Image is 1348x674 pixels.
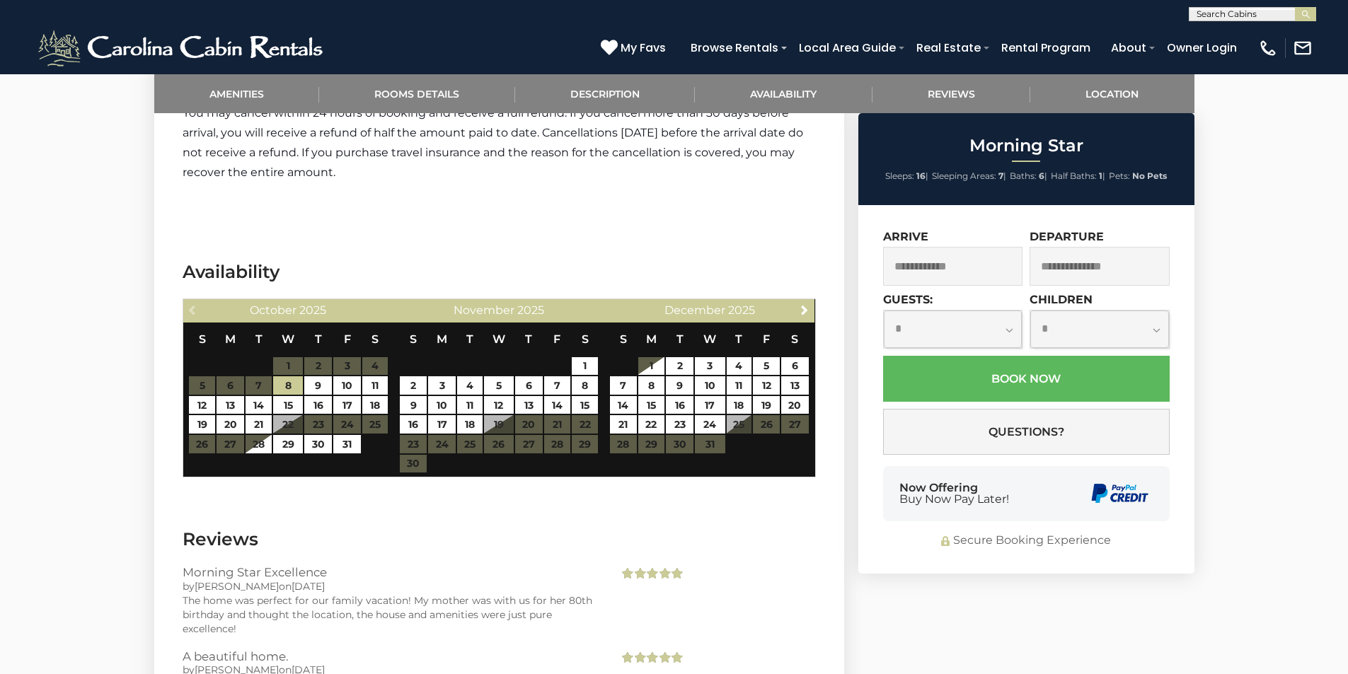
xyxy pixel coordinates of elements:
a: 16 [304,396,332,414]
span: [PERSON_NAME] [195,580,279,593]
label: Children [1030,293,1093,306]
a: 7 [544,376,570,395]
a: 13 [515,396,543,414]
a: About [1104,35,1153,60]
span: October [250,303,296,317]
a: Browse Rentals [684,35,785,60]
a: 31 [333,435,361,453]
a: 5 [753,357,779,376]
h2: Morning Star [862,136,1191,155]
li: | [932,167,1006,185]
a: 15 [572,396,598,414]
span: November [454,303,514,317]
a: 18 [727,396,752,414]
label: Arrive [883,230,928,243]
strong: No Pets [1132,170,1167,181]
span: Wednesday [703,332,716,346]
a: 15 [638,396,664,414]
a: 30 [304,435,332,453]
a: 9 [400,396,427,414]
a: 3 [428,376,456,395]
a: 10 [333,376,361,395]
a: Description [515,74,696,113]
li: | [1051,167,1105,185]
a: 19 [753,396,779,414]
a: Next [795,301,813,319]
span: Sunday [410,332,417,346]
div: Secure Booking Experience [883,533,1170,549]
a: Amenities [154,74,320,113]
a: Rooms Details [319,74,515,113]
h3: A beautiful home. [183,650,598,663]
a: 9 [304,376,332,395]
a: 17 [333,396,361,414]
a: 18 [457,415,483,434]
a: Real Estate [909,35,988,60]
a: 12 [189,396,215,414]
a: Rental Program [994,35,1098,60]
a: 5 [484,376,514,395]
a: 11 [457,396,483,414]
label: Guests: [883,293,933,306]
h3: Morning Star Excellence [183,566,598,579]
a: 13 [217,396,244,414]
h3: Availability [183,260,816,284]
a: Local Area Guide [792,35,903,60]
span: Friday [763,332,770,346]
span: Sunday [620,332,627,346]
a: 8 [572,376,598,395]
h3: Reviews [183,527,816,552]
img: White-1-2.png [35,27,329,69]
a: 23 [666,415,693,434]
a: 4 [727,357,752,376]
strong: 16 [916,170,926,181]
a: 3 [695,357,725,376]
span: Tuesday [466,332,473,346]
span: Buy Now Pay Later! [899,494,1009,505]
a: 1 [638,357,664,376]
a: Owner Login [1160,35,1244,60]
a: 11 [727,376,752,395]
a: 11 [362,376,388,395]
span: My Favs [621,39,666,57]
strong: 1 [1099,170,1102,181]
a: 16 [666,396,693,414]
span: Next [799,304,810,315]
a: 19 [189,415,215,434]
span: Sleeps: [885,170,914,181]
li: | [885,167,928,185]
span: Thursday [735,332,742,346]
button: Book Now [883,356,1170,402]
a: 1 [572,357,598,376]
span: 2025 [728,303,755,317]
span: Thursday [315,332,322,346]
a: 8 [273,376,303,395]
a: 12 [753,376,779,395]
a: 20 [781,396,809,414]
span: Baths: [1010,170,1037,181]
span: Sunday [199,332,206,346]
a: My Favs [601,39,669,57]
img: phone-regular-white.png [1258,38,1278,58]
a: 17 [428,415,456,434]
a: 29 [273,435,303,453]
span: [DATE] [292,580,325,593]
a: 14 [610,396,636,414]
span: 2025 [517,303,544,317]
span: Thursday [525,332,532,346]
a: 18 [362,396,388,414]
button: Questions? [883,409,1170,455]
a: 9 [666,376,693,395]
span: Tuesday [676,332,684,346]
a: Location [1030,74,1194,113]
a: 21 [246,415,272,434]
a: 15 [273,396,303,414]
span: 2025 [299,303,326,317]
li: | [1010,167,1047,185]
a: 2 [666,357,693,376]
div: The home was perfect for our family vacation! My mother was with us for her 80th birthday and tho... [183,593,598,636]
a: 22 [638,415,664,434]
strong: 6 [1039,170,1044,181]
a: 17 [695,396,725,414]
a: 14 [246,396,272,414]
